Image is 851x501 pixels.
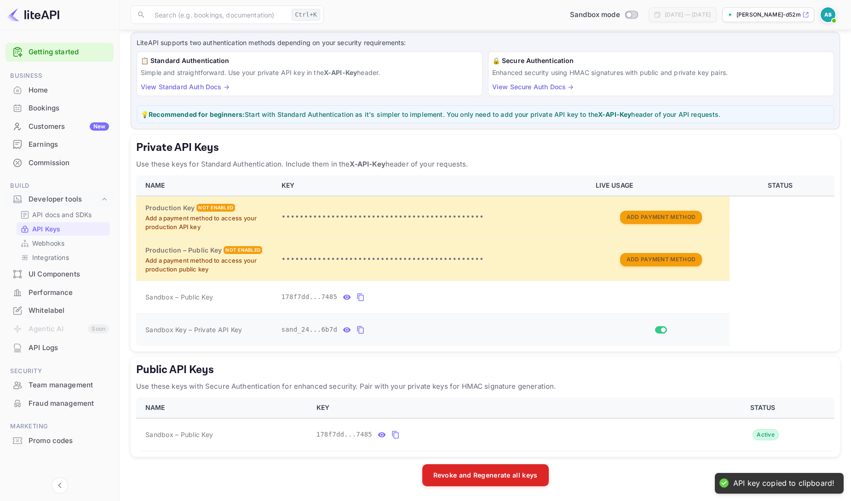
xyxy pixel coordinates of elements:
h6: Production – Public Key [145,245,222,255]
a: Whitelabel [6,302,114,319]
button: Add Payment Method [620,211,702,224]
span: Sandbox Key – Private API Key [145,326,242,334]
div: API key copied to clipboard! [733,478,834,488]
div: API Keys [17,222,110,236]
p: Enhanced security using HMAC signatures with public and private key pairs. [492,68,830,77]
a: CustomersNew [6,118,114,135]
input: Search (e.g. bookings, documentation) [149,6,288,24]
a: Bookings [6,99,114,116]
div: Promo codes [6,432,114,450]
h6: 🔒 Secure Authentication [492,56,830,66]
p: ••••••••••••••••••••••••••••••••••••••••••••• [282,212,585,223]
p: 💡 Start with Standard Authentication as it's simpler to implement. You only need to add your priv... [141,109,830,119]
div: CustomersNew [6,118,114,136]
div: Not enabled [224,246,262,254]
div: Performance [29,288,109,298]
div: Promo codes [29,436,109,446]
div: API Logs [6,339,114,357]
a: UI Components [6,265,114,282]
div: Performance [6,284,114,302]
th: NAME [136,397,311,418]
a: View Standard Auth Docs → [141,83,230,91]
p: LiteAPI supports two authentication methods depending on your security requirements: [137,38,834,48]
p: [PERSON_NAME]-d52m6.n... [736,11,800,19]
th: NAME [136,175,276,196]
div: Team management [6,376,114,394]
div: Whitelabel [6,302,114,320]
p: Add a payment method to access your production public key [145,256,270,274]
h6: Production Key [145,203,195,213]
strong: X-API-Key [598,110,631,118]
a: API docs and SDKs [20,210,106,219]
div: Integrations [17,251,110,264]
div: Developer tools [29,194,100,205]
table: private api keys table [136,175,834,346]
div: Bookings [6,99,114,117]
div: API Logs [29,343,109,353]
div: Bookings [29,103,109,114]
a: Commission [6,154,114,171]
div: Earnings [29,139,109,150]
h6: 📋 Standard Authentication [141,56,478,66]
th: STATUS [730,175,834,196]
p: Simple and straightforward. Use your private API key in the header. [141,68,478,77]
div: [DATE] — [DATE] [665,11,711,19]
a: Performance [6,284,114,301]
div: Commission [29,158,109,168]
div: New [90,122,109,131]
strong: X-API-Key [324,69,357,76]
div: Commission [6,154,114,172]
span: Build [6,181,114,191]
p: Webhooks [32,238,64,248]
p: Use these keys for Standard Authentication. Include them in the header of your requests. [136,159,834,170]
a: Promo codes [6,432,114,449]
a: Earnings [6,136,114,153]
a: Team management [6,376,114,393]
a: View Secure Auth Docs → [492,83,574,91]
button: Collapse navigation [52,477,68,494]
th: STATUS [695,397,834,418]
th: KEY [276,175,590,196]
th: LIVE USAGE [590,175,730,196]
strong: X-API-Key [350,160,385,168]
div: Home [29,85,109,96]
a: Home [6,81,114,98]
div: Webhooks [17,236,110,250]
div: Not enabled [196,204,235,212]
div: UI Components [29,269,109,280]
a: Webhooks [20,238,106,248]
p: API docs and SDKs [32,210,92,219]
div: Switch to Production mode [566,10,641,20]
a: Add Payment Method [620,213,702,220]
a: API Keys [20,224,106,234]
button: Add Payment Method [620,253,702,266]
p: API Keys [32,224,60,234]
a: Getting started [29,47,109,58]
span: 178f7dd...7485 [282,292,338,302]
span: Security [6,366,114,376]
span: Business [6,71,114,81]
div: Developer tools [6,191,114,207]
p: Integrations [32,253,69,262]
div: Earnings [6,136,114,154]
table: public api keys table [136,397,834,451]
div: Team management [29,380,109,391]
span: sand_24...6b7d [282,325,338,334]
div: Whitelabel [29,305,109,316]
span: Sandbox – Public Key [145,292,213,302]
div: Getting started [6,43,114,62]
h5: Public API Keys [136,363,834,377]
a: Add Payment Method [620,255,702,263]
div: Ctrl+K [292,9,320,21]
p: Add a payment method to access your production API key [145,214,270,232]
a: Fraud management [6,395,114,412]
p: ••••••••••••••••••••••••••••••••••••••••••••• [282,254,585,265]
button: Revoke and Regenerate all keys [422,464,549,486]
a: API Logs [6,339,114,356]
span: Sandbox mode [570,10,620,20]
span: Marketing [6,421,114,432]
img: LiteAPI logo [7,7,59,22]
div: Fraud management [6,395,114,413]
a: Integrations [20,253,106,262]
